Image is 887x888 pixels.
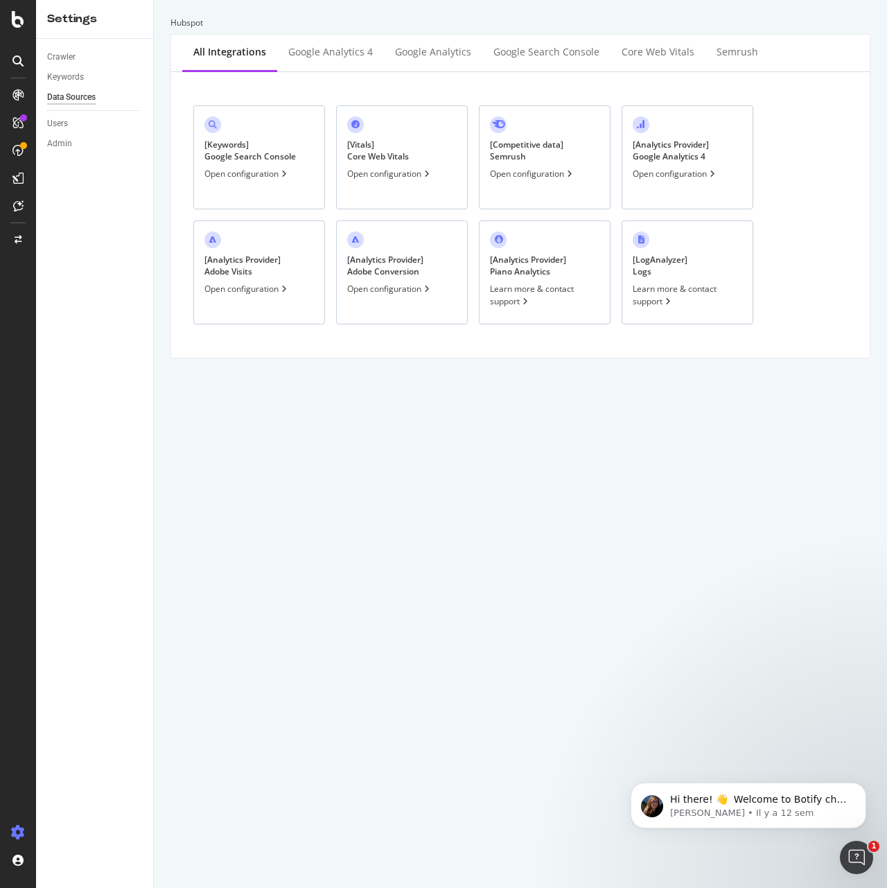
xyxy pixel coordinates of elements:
[490,139,563,162] div: [ Competitive data ] Semrush
[490,168,575,180] div: Open configuration
[60,53,239,66] p: Message from Laura, sent Il y a 12 sem
[47,90,143,105] a: Data Sources
[633,139,709,162] div: [ Analytics Provider ] Google Analytics 4
[47,50,143,64] a: Crawler
[204,168,290,180] div: Open configuration
[493,45,599,59] div: Google Search Console
[204,254,281,277] div: [ Analytics Provider ] Adobe Visits
[633,168,718,180] div: Open configuration
[395,45,471,59] div: Google Analytics
[868,841,879,852] span: 1
[170,17,870,28] div: Hubspot
[47,137,143,151] a: Admin
[610,754,887,851] iframe: Intercom notifications message
[840,841,873,874] iframe: Intercom live chat
[47,70,143,85] a: Keywords
[288,45,373,59] div: Google Analytics 4
[490,254,566,277] div: [ Analytics Provider ] Piano Analytics
[47,116,143,131] a: Users
[204,139,296,162] div: [ Keywords ] Google Search Console
[193,45,266,59] div: All integrations
[60,40,236,107] span: Hi there! 👋 Welcome to Botify chat support! Have a question? Reply to this message and our team w...
[204,283,290,295] div: Open configuration
[490,283,599,306] div: Learn more & contact support
[47,137,72,151] div: Admin
[347,139,409,162] div: [ Vitals ] Core Web Vitals
[47,116,68,131] div: Users
[347,254,423,277] div: [ Analytics Provider ] Adobe Conversion
[347,283,432,295] div: Open configuration
[47,90,96,105] div: Data Sources
[347,168,432,180] div: Open configuration
[47,11,142,27] div: Settings
[717,45,758,59] div: Semrush
[47,50,76,64] div: Crawler
[633,283,742,306] div: Learn more & contact support
[622,45,694,59] div: Core Web Vitals
[633,254,687,277] div: [ LogAnalyzer ] Logs
[47,70,84,85] div: Keywords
